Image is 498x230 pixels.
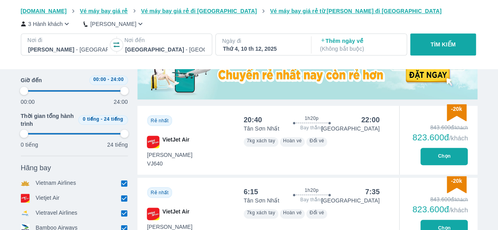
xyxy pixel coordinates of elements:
p: Thêm ngày về [320,37,400,53]
div: 22:00 [361,115,380,125]
span: 00:00 [93,77,106,82]
span: 0 tiếng [83,116,99,122]
p: [PERSON_NAME] [90,20,136,28]
p: Vietjet Air [36,194,60,202]
span: VietJet Air [163,136,189,148]
div: 6:15 [244,187,258,197]
p: Vietravel Airlines [36,209,78,217]
p: Nơi đi [28,36,109,44]
span: Vé máy bay giá rẻ đi [GEOGRAPHIC_DATA] [141,8,257,14]
span: Hoàn vé [283,210,302,215]
img: VJ [147,208,159,220]
span: 1h20p [305,187,318,193]
nav: breadcrumb [21,7,478,15]
span: -20k [451,178,462,184]
div: 823.600đ [412,133,468,142]
span: - [107,77,109,82]
button: Chọn [420,148,468,165]
div: Thứ 4, 10 th 12, 2025 [223,45,302,53]
span: Đổi vé [309,210,324,215]
div: 843.600đ [412,195,468,203]
span: Giờ đến [21,76,42,84]
span: Vé máy bay giá rẻ từ [PERSON_NAME] đi [GEOGRAPHIC_DATA] [270,8,442,14]
span: 7kg xách tay [247,210,275,215]
span: 7kg xách tay [247,138,275,144]
span: [DOMAIN_NAME] [21,8,67,14]
span: Hoàn vé [283,138,302,144]
span: VietJet Air [163,208,189,220]
span: 24 tiếng [104,116,123,122]
img: discount [447,176,467,193]
p: Nơi đến [124,36,205,44]
span: Vé máy bay giá rẻ [80,8,128,14]
span: /khách [449,135,468,142]
span: Đổi vé [309,138,324,144]
button: [PERSON_NAME] [83,20,144,28]
div: 843.600đ [412,123,468,131]
span: [PERSON_NAME] [147,151,193,159]
span: 24:00 [111,77,124,82]
div: 20:40 [244,115,262,125]
p: [GEOGRAPHIC_DATA] [321,197,380,204]
p: Tân Sơn Nhất [244,197,280,204]
span: - [101,116,102,122]
span: /khách [449,207,468,213]
img: VJ [147,136,159,148]
p: [GEOGRAPHIC_DATA] [321,125,380,132]
span: Rẻ nhất [151,190,168,195]
div: 823.600đ [412,205,468,214]
p: 3 Hành khách [28,20,63,28]
span: -20k [451,106,462,112]
p: 0 tiếng [21,141,38,149]
p: Ngày đi [222,37,303,45]
p: 00:00 [21,98,35,106]
div: 7:35 [365,187,380,197]
span: Rẻ nhất [151,118,168,123]
p: 24 tiếng [107,141,128,149]
p: Tân Sơn Nhất [244,125,280,132]
p: Vietnam Airlines [36,179,76,188]
p: 24:00 [114,98,128,106]
span: VJ640 [147,160,193,167]
span: Thời gian tổng hành trình [21,112,75,128]
span: 1h20p [305,115,318,121]
button: 3 Hành khách [21,20,71,28]
p: TÌM KIẾM [431,40,456,48]
p: ( Không bắt buộc ) [320,45,400,53]
button: TÌM KIẾM [410,33,476,55]
span: Hãng bay [21,163,51,173]
img: discount [447,104,467,121]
